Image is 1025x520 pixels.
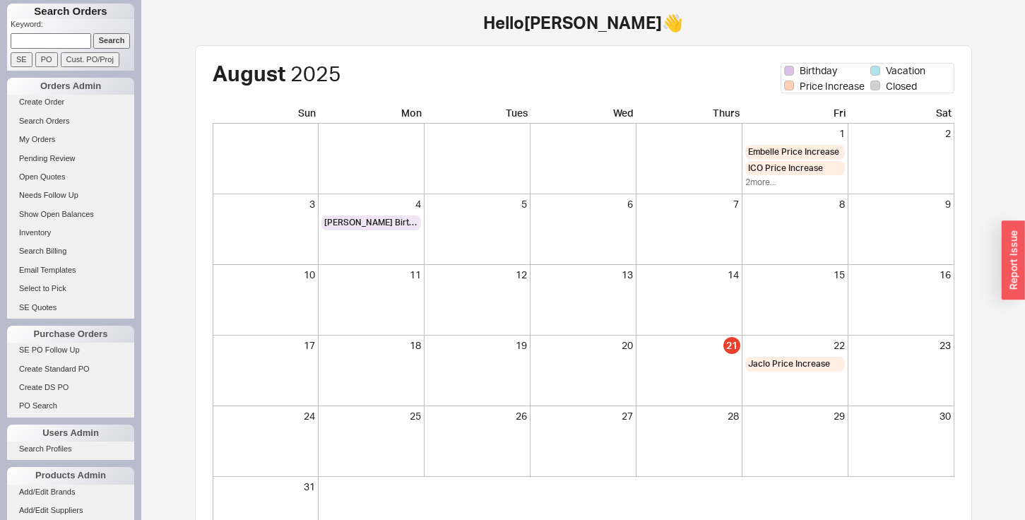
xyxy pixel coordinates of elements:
[851,126,951,141] div: 2
[215,338,315,353] div: 17
[7,326,134,343] div: Purchase Orders
[745,409,845,423] div: 29
[7,78,134,95] div: Orders Admin
[7,442,134,456] a: Search Profiles
[7,151,134,166] a: Pending Review
[7,485,134,500] a: Add/Edit Brands
[11,52,32,67] input: SE
[7,425,134,442] div: Users Admin
[742,106,848,124] div: Fri
[7,281,134,296] a: Select to Pick
[427,268,527,282] div: 12
[427,409,527,423] div: 26
[886,64,925,78] span: Vacation
[533,338,633,353] div: 20
[93,33,131,48] input: Search
[19,191,78,199] span: Needs Follow Up
[425,106,531,124] div: Tues
[723,337,740,354] div: 21
[427,338,527,353] div: 19
[213,106,319,124] div: Sun
[155,14,1011,31] h1: Hello [PERSON_NAME] 👋
[215,197,315,211] div: 3
[636,106,742,124] div: Thurs
[851,409,951,423] div: 30
[851,197,951,211] div: 9
[748,146,839,158] span: Embelle Price Increase
[7,132,134,147] a: My Orders
[7,4,134,19] h1: Search Orders
[35,52,58,67] input: PO
[7,362,134,377] a: Create Standard PO
[745,177,845,189] div: 2 more...
[7,188,134,203] a: Needs Follow Up
[7,343,134,357] a: SE PO Follow Up
[745,268,845,282] div: 15
[639,268,739,282] div: 14
[7,467,134,484] div: Products Admin
[7,503,134,518] a: Add/Edit Suppliers
[745,126,845,141] div: 1
[745,338,845,353] div: 22
[531,106,636,124] div: Wed
[886,79,917,93] span: Closed
[7,263,134,278] a: Email Templates
[7,95,134,110] a: Create Order
[7,225,134,240] a: Inventory
[745,197,845,211] div: 8
[11,19,134,33] p: Keyword:
[19,154,76,162] span: Pending Review
[851,268,951,282] div: 16
[321,268,421,282] div: 11
[7,114,134,129] a: Search Orders
[215,409,315,423] div: 24
[7,244,134,259] a: Search Billing
[533,268,633,282] div: 13
[61,52,119,67] input: Cust. PO/Proj
[848,106,954,124] div: Sat
[321,197,421,211] div: 4
[321,409,421,423] div: 25
[851,338,951,353] div: 23
[321,338,421,353] div: 18
[7,398,134,413] a: PO Search
[748,358,830,370] span: Jaclo Price Increase
[639,197,739,211] div: 7
[290,60,341,86] span: 2025
[533,409,633,423] div: 27
[215,268,315,282] div: 10
[324,217,418,229] span: [PERSON_NAME] Birthday
[427,197,527,211] div: 5
[639,409,739,423] div: 28
[319,106,425,124] div: Mon
[7,300,134,315] a: SE Quotes
[213,60,285,86] span: August
[215,480,315,494] div: 31
[7,207,134,222] a: Show Open Balances
[800,64,837,78] span: Birthday
[800,79,865,93] span: Price Increase
[7,170,134,184] a: Open Quotes
[7,380,134,395] a: Create DS PO
[748,162,823,175] span: ICO Price Increase
[533,197,633,211] div: 6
